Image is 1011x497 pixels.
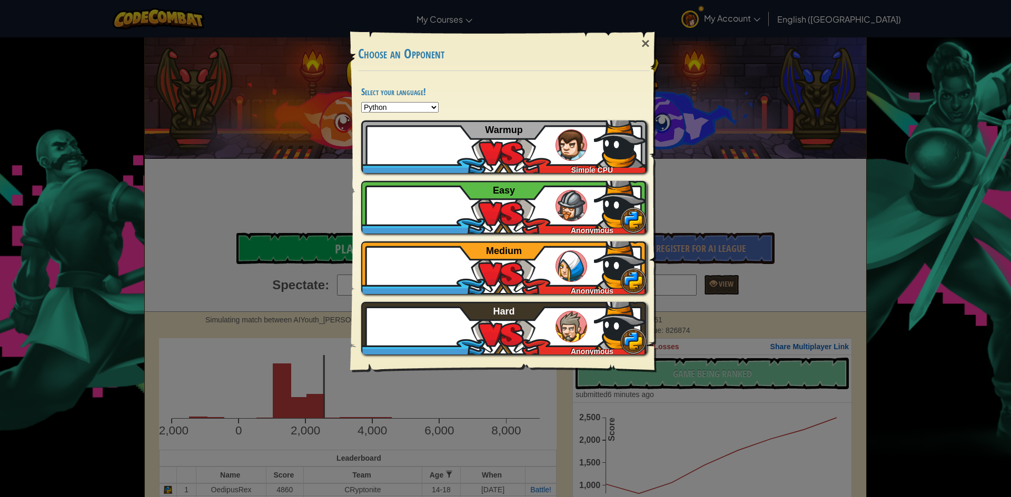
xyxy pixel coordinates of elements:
[594,176,647,228] img: bVOALgAAAAZJREFUAwC6xeJXyo7EAgAAAABJRU5ErkJggg==
[485,125,522,135] span: Warmup
[594,115,647,168] img: bVOALgAAAAZJREFUAwC6xeJXyo7EAgAAAABJRU5ErkJggg==
[493,306,515,317] span: Hard
[571,347,613,356] span: Anonymous
[493,185,515,196] span: Easy
[556,311,587,342] img: humans_ladder_hard.png
[556,129,587,161] img: humans_ladder_tutorial.png
[571,166,613,174] span: Simple CPU
[556,190,587,221] img: humans_ladder_easy.png
[571,226,613,235] span: Anonymous
[594,297,647,349] img: bVOALgAAAAZJREFUAwC6xeJXyo7EAgAAAABJRU5ErkJggg==
[361,120,647,173] a: Simple CPU
[361,241,647,294] a: Anonymous
[486,246,522,256] span: Medium
[556,250,587,282] img: humans_ladder_medium.png
[361,302,647,354] a: Anonymous
[358,47,650,61] h3: Choose an Opponent
[361,87,647,97] h4: Select your language!
[633,28,658,59] div: ×
[594,236,647,289] img: bVOALgAAAAZJREFUAwC6xeJXyo7EAgAAAABJRU5ErkJggg==
[361,181,647,234] a: Anonymous
[571,287,613,295] span: Anonymous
